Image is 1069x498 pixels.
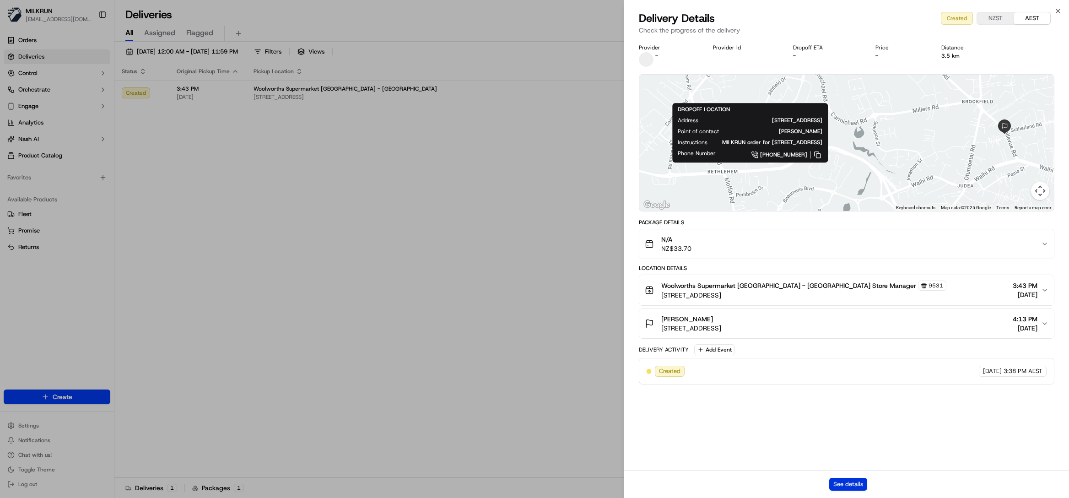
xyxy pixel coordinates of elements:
p: Check the progress of the delivery [639,26,1054,35]
span: 9531 [929,282,943,289]
img: Google [642,199,672,211]
button: Keyboard shortcuts [896,205,935,211]
span: Address [678,117,698,124]
button: Add Event [694,344,735,355]
button: AEST [1014,12,1050,24]
a: Terms (opens in new tab) [996,205,1009,210]
span: Woolworths Supermarket [GEOGRAPHIC_DATA] - [GEOGRAPHIC_DATA] Store Manager [661,281,916,290]
span: Created [659,367,680,375]
button: Map camera controls [1031,182,1049,200]
div: Location Details [639,265,1054,272]
div: - [875,52,927,60]
span: Phone Number [678,150,716,157]
span: [PERSON_NAME] [734,128,822,135]
div: Provider [639,44,698,51]
a: Open this area in Google Maps (opens a new window) [642,199,672,211]
div: Package Details [639,219,1054,226]
span: Map data ©2025 Google [941,205,991,210]
span: [PERSON_NAME] [661,314,713,324]
a: [PHONE_NUMBER] [730,150,822,160]
a: Report a map error [1015,205,1051,210]
div: 3.5 km [941,52,1002,60]
button: See details [829,478,867,491]
span: [STREET_ADDRESS] [661,324,721,333]
span: [DATE] [983,367,1002,375]
div: Provider Id [713,44,779,51]
span: 3:38 PM AEST [1004,367,1042,375]
span: NZ$33.70 [661,244,691,253]
span: MILKRUN order for [STREET_ADDRESS] [722,139,822,146]
span: [STREET_ADDRESS] [661,291,946,300]
div: Dropoff ETA [793,44,861,51]
span: [PHONE_NUMBER] [760,151,807,158]
span: [DATE] [1013,324,1037,333]
span: [DATE] [1013,290,1037,299]
button: N/ANZ$33.70 [639,229,1054,259]
span: 4:13 PM [1013,314,1037,324]
span: Delivery Details [639,11,715,26]
span: Point of contact [678,128,719,135]
span: Instructions [678,139,707,146]
div: Distance [941,44,1002,51]
div: Price [875,44,927,51]
span: 3:43 PM [1013,281,1037,290]
button: Woolworths Supermarket [GEOGRAPHIC_DATA] - [GEOGRAPHIC_DATA] Store Manager9531[STREET_ADDRESS]3:4... [639,275,1054,305]
span: DROPOFF LOCATION [678,106,730,113]
button: NZST [977,12,1014,24]
div: Delivery Activity [639,346,689,353]
span: - [655,52,658,60]
div: - [793,52,861,60]
span: N/A [661,235,691,244]
span: [STREET_ADDRESS] [713,117,822,124]
button: [PERSON_NAME][STREET_ADDRESS]4:13 PM[DATE] [639,309,1054,338]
